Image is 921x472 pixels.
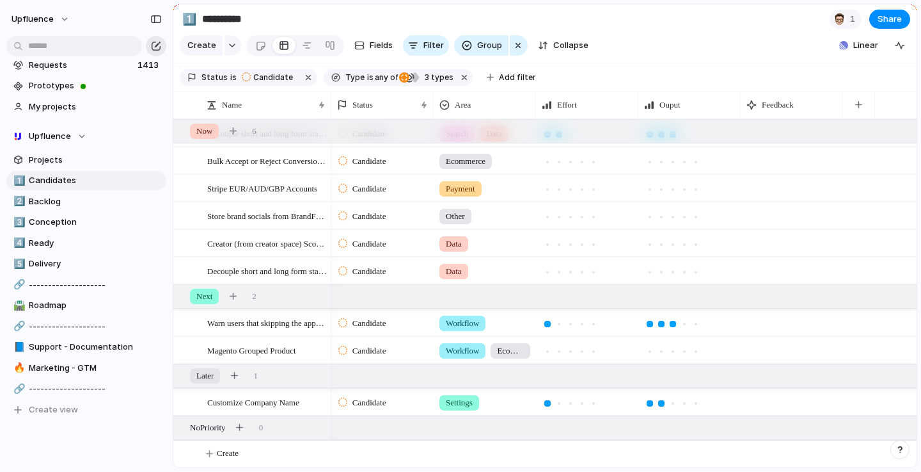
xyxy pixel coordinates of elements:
span: Now [196,125,212,138]
div: 5️⃣Delivery [6,254,166,273]
span: Filter [423,39,444,52]
span: Ready [29,237,162,250]
button: 📘 [12,341,24,354]
span: Add filter [499,72,536,83]
span: Create [217,447,239,460]
span: 1413 [138,59,161,72]
button: 🔗 [12,279,24,291]
div: 🔗 [13,382,22,396]
span: Type [345,72,365,83]
a: 🔗-------------------- [6,275,166,295]
button: Candidate [238,70,301,85]
button: 🔥 [12,362,24,375]
span: Customize Company Name [207,395,299,409]
span: Bulk Accept or Reject Conversions/Orders [207,153,327,168]
span: any of [374,72,398,83]
button: 4️⃣ [12,237,24,250]
button: 🛣️ [12,299,24,312]
span: 2 [252,290,256,303]
a: Prototypes [6,76,166,95]
button: 🔗 [12,320,24,333]
span: Status [201,72,228,83]
span: Data [446,265,462,278]
span: Settings [446,396,473,409]
a: 🔗-------------------- [6,317,166,336]
span: 1 [850,13,859,26]
span: Support - Documentation [29,341,162,354]
span: Workflow [446,317,479,330]
span: Conception [29,216,162,229]
a: 📘Support - Documentation [6,338,166,357]
div: 🛣️ [13,298,22,313]
a: 2️⃣Backlog [6,192,166,211]
span: Area [455,99,471,111]
button: 2️⃣ [12,195,24,208]
span: Next [196,290,212,303]
button: Upfluence [6,9,76,29]
span: Projects [29,154,162,167]
a: My projects [6,97,166,117]
span: types [421,72,453,83]
span: Candidate [352,210,386,223]
div: 3️⃣ [13,215,22,230]
button: 1️⃣ [12,174,24,187]
span: Data [446,238,462,250]
button: Create [180,35,223,56]
button: Filter [403,35,449,56]
button: Upfluence [6,127,166,146]
span: Workflow [446,345,479,357]
button: Create view [6,400,166,419]
div: 1️⃣ [182,10,196,28]
span: Store brand socials from BrandFetch at the Brand identity level [207,208,327,223]
span: Collapse [553,39,588,52]
a: 🛣️Roadmap [6,296,166,315]
span: Candidate [253,72,293,83]
button: 1️⃣ [179,9,200,29]
span: Create [187,39,216,52]
span: Candidate [352,345,386,357]
span: 0 [259,421,264,434]
button: is [228,70,239,85]
div: 📘 [13,340,22,355]
div: 5️⃣ [13,257,22,272]
span: is [367,72,374,83]
span: -------------------- [29,320,162,333]
a: Projects [6,151,166,170]
span: Effort [557,99,577,111]
a: 🔥Marketing - GTM [6,359,166,378]
span: Upfluence [29,130,71,143]
span: Creator (from creator space) Scoring [207,236,327,250]
span: Name [222,99,242,111]
div: 1️⃣ [13,174,22,188]
a: 🔗-------------------- [6,379,166,398]
span: Warn users that skipping the approve step break the application form [207,315,327,330]
span: Delivery [29,257,162,270]
span: Prototypes [29,79,162,92]
span: Share [878,13,902,26]
button: Group [454,35,508,56]
span: Payment [446,183,475,195]
span: Linear [853,39,878,52]
span: Feedback [762,99,794,111]
button: isany of [365,70,401,85]
span: Upfluence [12,13,54,26]
span: Candidate [352,155,386,168]
span: Candidate [352,265,386,278]
span: Status [352,99,373,111]
span: 1 [253,370,258,382]
a: Requests1413 [6,56,166,75]
span: My projects [29,101,162,113]
button: Add filter [479,69,544,86]
button: 3️⃣ [12,216,24,229]
span: Ecommerce [446,155,485,168]
button: 3 types [399,70,456,85]
a: 4️⃣Ready [6,234,166,253]
span: Candidate [352,317,386,330]
span: No Priority [190,421,226,434]
span: Requests [29,59,134,72]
